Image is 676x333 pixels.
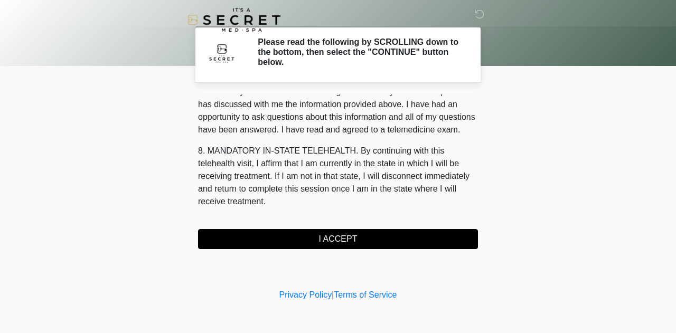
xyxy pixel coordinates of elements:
h2: Please read the following by SCROLLING down to the bottom, then select the "CONTINUE" button below. [258,37,462,68]
a: | [332,290,334,299]
p: 7. RIGHTS. You may withhold or withdraw your consent to a telemedicine exam at any time before an... [198,73,478,136]
a: Terms of Service [334,290,397,299]
a: Privacy Policy [279,290,332,299]
button: I ACCEPT [198,229,478,249]
img: It's A Secret Med Spa Logo [187,8,280,32]
p: 8. MANDATORY IN-STATE TELEHEALTH. By continuing with this telehealth visit, I affirm that I am cu... [198,145,478,208]
img: Agent Avatar [206,37,238,69]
